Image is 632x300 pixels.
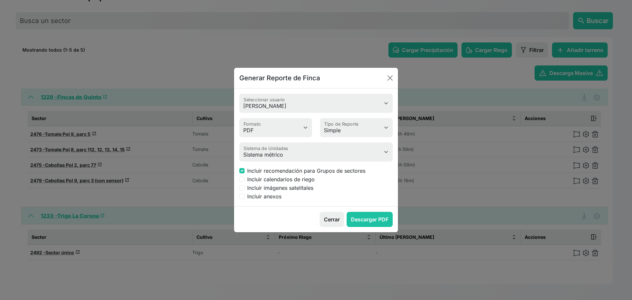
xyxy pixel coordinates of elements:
[247,192,281,200] label: Incluir anexos
[239,118,312,137] select: File format select
[239,73,320,83] h1: Generar Reporte de Finca
[578,213,591,219] a: Descargar Recomendación de Riego en PDF
[239,94,393,113] select: Floating label select example
[247,175,315,183] label: Incluir calendarios de riego
[247,167,365,175] label: Incluir recomendación para Grupos de sectores
[347,212,393,227] button: Descargar PDF
[247,184,313,192] label: Incluir imágenes satelitales
[320,212,344,227] button: Cerrar
[239,142,393,162] select: File format select
[385,73,395,83] button: Close
[593,213,600,219] img: edit
[320,118,393,137] select: File format select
